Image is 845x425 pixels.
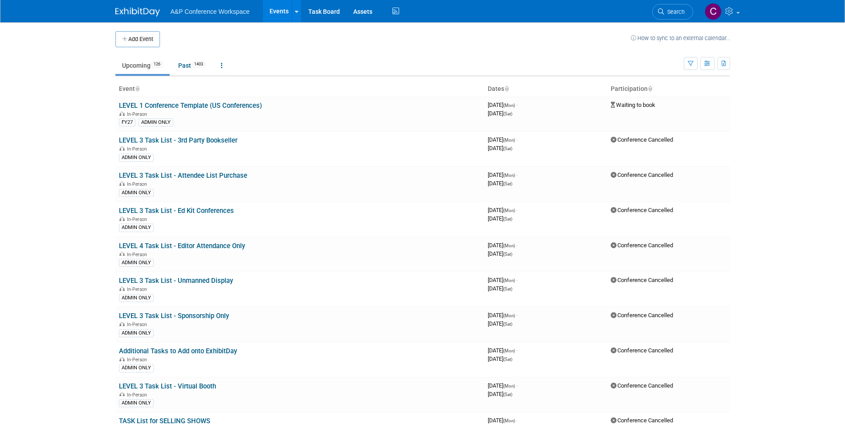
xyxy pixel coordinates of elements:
span: In-Person [127,322,150,327]
div: ADMIN ONLY [119,189,154,197]
span: [DATE] [488,172,518,178]
span: Conference Cancelled [611,242,673,249]
img: In-Person Event [119,111,125,116]
span: - [516,242,518,249]
span: [DATE] [488,145,512,151]
span: In-Person [127,286,150,292]
img: Cyanne Stonesmith [705,3,722,20]
a: LEVEL 3 Task List - Virtual Booth [119,382,216,390]
div: ADMIN ONLY [119,259,154,267]
span: In-Person [127,111,150,117]
span: (Mon) [503,313,515,318]
img: In-Person Event [119,322,125,326]
span: - [516,207,518,213]
span: 126 [151,61,163,68]
a: LEVEL 4 Task List - Editor Attendance Only [119,242,245,250]
span: In-Person [127,217,150,222]
span: Waiting to book [611,102,655,108]
span: [DATE] [488,180,512,187]
span: [DATE] [488,391,512,397]
div: ADMIN ONLY [119,399,154,407]
th: Dates [484,82,607,97]
span: In-Person [127,357,150,363]
span: [DATE] [488,320,512,327]
div: ADMIN ONLY [119,294,154,302]
div: FY27 [119,119,135,127]
img: In-Person Event [119,392,125,396]
span: In-Person [127,252,150,257]
span: (Sat) [503,286,512,291]
a: Additional Tasks to Add onto ExhibitDay [119,347,237,355]
span: Conference Cancelled [611,382,673,389]
span: [DATE] [488,250,512,257]
span: Conference Cancelled [611,417,673,424]
span: - [516,102,518,108]
span: (Mon) [503,243,515,248]
span: (Mon) [503,348,515,353]
span: 1403 [192,61,206,68]
a: LEVEL 3 Task List - 3rd Party Bookseller [119,136,237,144]
span: (Mon) [503,208,515,213]
a: LEVEL 3 Task List - Ed Kit Conferences [119,207,234,215]
span: [DATE] [488,356,512,362]
a: Upcoming126 [115,57,170,74]
span: [DATE] [488,242,518,249]
span: (Mon) [503,278,515,283]
img: In-Person Event [119,286,125,291]
a: LEVEL 3 Task List - Sponsorship Only [119,312,229,320]
a: LEVEL 3 Task List - Unmanned Display [119,277,233,285]
span: [DATE] [488,312,518,319]
img: In-Person Event [119,146,125,151]
span: Conference Cancelled [611,312,673,319]
button: Add Event [115,31,160,47]
span: [DATE] [488,347,518,354]
a: How to sync to an external calendar... [631,35,730,41]
a: Sort by Start Date [504,85,509,92]
span: [DATE] [488,136,518,143]
a: TASK List for SELLING SHOWS [119,417,210,425]
span: Conference Cancelled [611,347,673,354]
img: In-Person Event [119,181,125,186]
img: ExhibitDay [115,8,160,16]
span: - [516,417,518,424]
a: Sort by Event Name [135,85,139,92]
span: (Sat) [503,181,512,186]
span: [DATE] [488,417,518,424]
span: [DATE] [488,215,512,222]
span: (Sat) [503,392,512,397]
span: (Sat) [503,111,512,116]
span: - [516,382,518,389]
img: In-Person Event [119,252,125,256]
div: ADMIN ONLY [139,119,173,127]
div: ADMIN ONLY [119,364,154,372]
a: Search [652,4,693,20]
span: [DATE] [488,285,512,292]
span: [DATE] [488,382,518,389]
span: (Sat) [503,146,512,151]
span: - [516,277,518,283]
th: Event [115,82,484,97]
a: Past1403 [171,57,212,74]
span: Conference Cancelled [611,207,673,213]
span: [DATE] [488,102,518,108]
span: (Mon) [503,418,515,423]
span: (Mon) [503,173,515,178]
span: [DATE] [488,110,512,117]
span: Conference Cancelled [611,172,673,178]
img: In-Person Event [119,357,125,361]
span: Conference Cancelled [611,136,673,143]
th: Participation [607,82,730,97]
a: LEVEL 1 Conference Template (US Conferences) [119,102,262,110]
span: (Mon) [503,384,515,388]
span: (Sat) [503,217,512,221]
span: (Sat) [503,322,512,327]
span: [DATE] [488,277,518,283]
span: - [516,312,518,319]
div: ADMIN ONLY [119,154,154,162]
span: In-Person [127,392,150,398]
div: ADMIN ONLY [119,329,154,337]
span: Search [664,8,685,15]
span: [DATE] [488,207,518,213]
div: ADMIN ONLY [119,224,154,232]
span: - [516,136,518,143]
